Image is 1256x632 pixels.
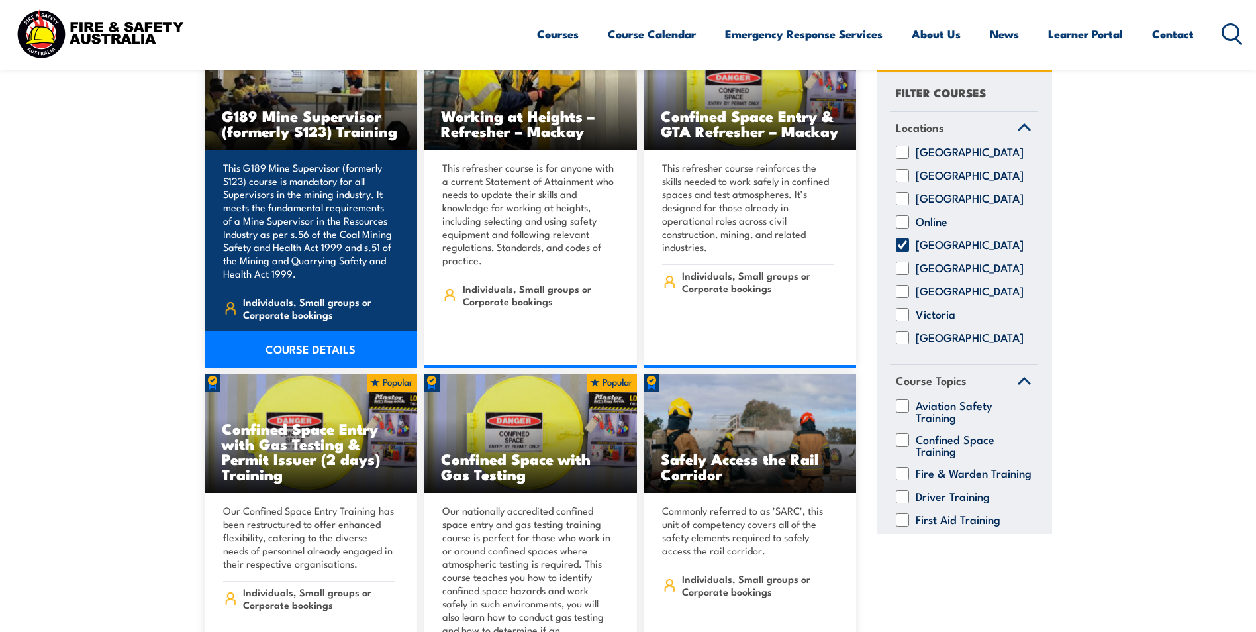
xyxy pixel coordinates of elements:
label: [GEOGRAPHIC_DATA] [916,170,1024,183]
h3: Confined Space Entry & GTA Refresher – Mackay [661,108,840,138]
img: Fire Team Operations [644,374,857,494]
label: [GEOGRAPHIC_DATA] [916,262,1024,276]
label: [GEOGRAPHIC_DATA] [916,332,1024,345]
a: Courses [537,17,579,52]
h4: FILTER COURSES [896,83,986,101]
a: COURSE DETAILS [205,331,418,368]
span: Individuals, Small groups or Corporate bookings [243,295,395,321]
label: Online [916,216,947,229]
img: Confined Space Entry [644,31,857,150]
span: Individuals, Small groups or Corporate bookings [682,269,834,294]
a: About Us [912,17,961,52]
img: Confined Space Entry [205,374,418,494]
a: Locations [890,112,1038,146]
h3: Confined Space with Gas Testing [441,451,620,482]
p: Our Confined Space Entry Training has been restructured to offer enhanced flexibility, catering t... [223,504,395,570]
span: Locations [896,119,944,136]
img: Standard 11 Generic Coal Mine Induction (Surface) TRAINING (1) [205,31,418,150]
a: Course Topics [890,366,1038,400]
h3: G189 Mine Supervisor (formerly S123) Training [222,108,401,138]
label: Confined Space Training [916,433,1032,457]
a: Safely Access the Rail Corridor [644,374,857,494]
label: First Aid Training [916,513,1000,527]
label: [GEOGRAPHIC_DATA] [916,146,1024,160]
a: Confined Space with Gas Testing [424,374,637,494]
a: Working at Heights – Refresher – Mackay [424,31,637,150]
img: Confined Space Entry [424,374,637,494]
label: [GEOGRAPHIC_DATA] [916,239,1024,252]
p: This refresher course reinforces the skills needed to work safely in confined spaces and test atm... [662,161,834,254]
h3: Confined Space Entry with Gas Testing & Permit Issuer (2 days) Training [222,421,401,482]
a: Confined Space Entry & GTA Refresher – Mackay [644,31,857,150]
label: Victoria [916,309,955,322]
a: Confined Space Entry with Gas Testing & Permit Issuer (2 days) Training [205,374,418,494]
img: Work Safely at Heights Training (1) [424,31,637,150]
a: G189 Mine Supervisor (formerly S123) Training [205,31,418,150]
label: [GEOGRAPHIC_DATA] [916,286,1024,299]
p: This G189 Mine Supervisor (formerly S123) course is mandatory for all Supervisors in the mining i... [223,161,395,280]
p: Commonly referred to as 'SARC', this unit of competency covers all of the safety elements require... [662,504,834,557]
a: News [990,17,1019,52]
a: Emergency Response Services [725,17,883,52]
h3: Working at Heights – Refresher – Mackay [441,108,620,138]
label: [GEOGRAPHIC_DATA] [916,193,1024,206]
label: Aviation Safety Training [916,399,1032,423]
a: Course Calendar [608,17,696,52]
span: Course Topics [896,372,967,390]
a: Contact [1152,17,1194,52]
label: Fire & Warden Training [916,467,1032,480]
p: This refresher course is for anyone with a current Statement of Attainment who needs to update th... [442,161,614,267]
span: Individuals, Small groups or Corporate bookings [243,586,395,611]
span: Individuals, Small groups or Corporate bookings [463,282,614,307]
a: Learner Portal [1048,17,1123,52]
span: Individuals, Small groups or Corporate bookings [682,572,834,598]
label: Driver Training [916,490,990,503]
h3: Safely Access the Rail Corridor [661,451,840,482]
